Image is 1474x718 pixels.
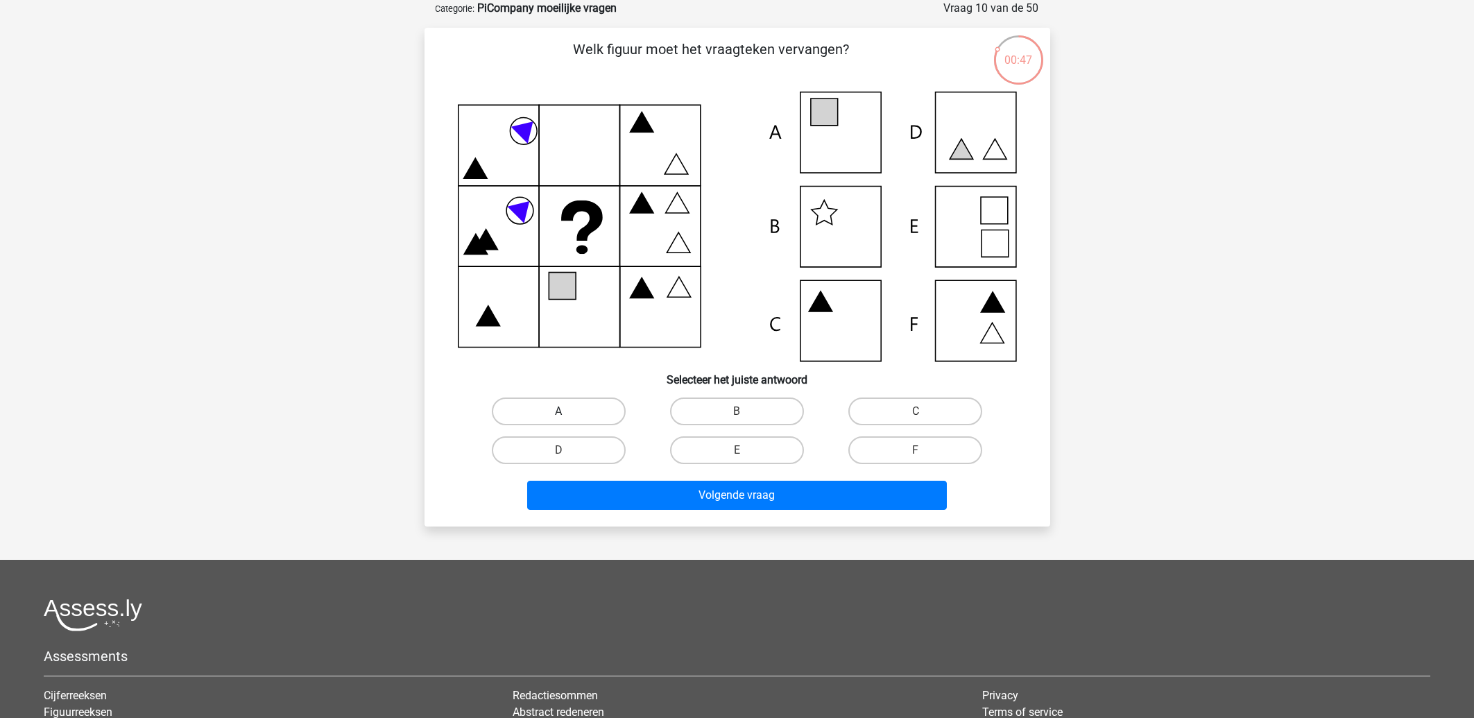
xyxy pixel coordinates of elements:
[44,599,142,631] img: Assessly logo
[670,436,804,464] label: E
[848,398,982,425] label: C
[993,34,1045,69] div: 00:47
[478,1,617,15] strong: PiCompany moeilijke vragen
[44,648,1430,665] h5: Assessments
[670,398,804,425] label: B
[848,436,982,464] label: F
[436,3,475,14] small: Categorie:
[447,362,1028,386] h6: Selecteer het juiste antwoord
[492,398,626,425] label: A
[513,689,598,702] a: Redactiesommen
[982,689,1018,702] a: Privacy
[492,436,626,464] label: D
[447,39,976,80] p: Welk figuur moet het vraagteken vervangen?
[44,689,107,702] a: Cijferreeksen
[527,481,947,510] button: Volgende vraag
